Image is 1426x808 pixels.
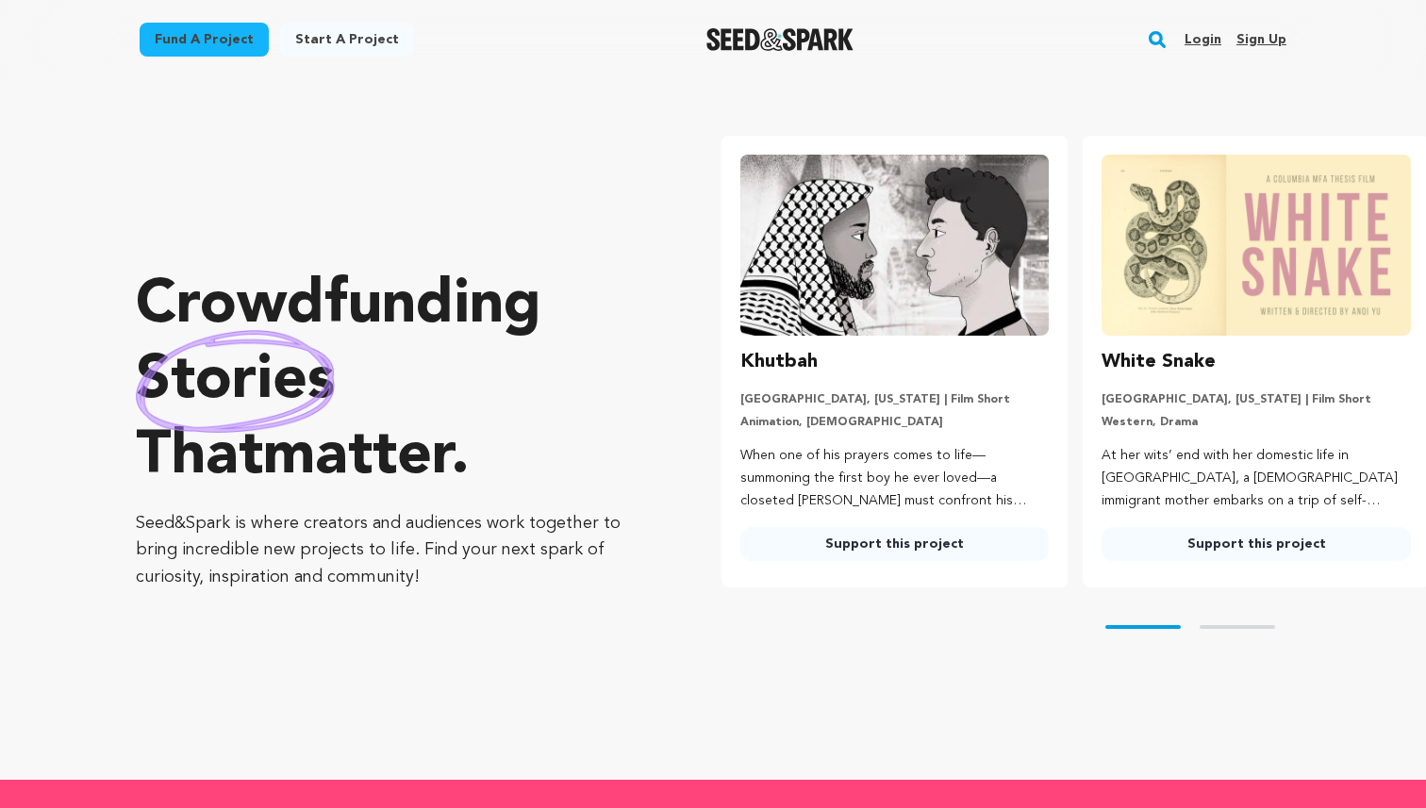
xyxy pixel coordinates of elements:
[706,28,854,51] img: Seed&Spark Logo Dark Mode
[1102,527,1411,561] a: Support this project
[136,269,646,495] p: Crowdfunding that .
[740,155,1050,336] img: Khutbah image
[1102,415,1411,430] p: Western, Drama
[740,445,1050,512] p: When one of his prayers comes to life—summoning the first boy he ever loved—a closeted [PERSON_NA...
[263,427,451,487] span: matter
[136,510,646,591] p: Seed&Spark is where creators and audiences work together to bring incredible new projects to life...
[740,527,1050,561] a: Support this project
[1236,25,1286,55] a: Sign up
[706,28,854,51] a: Seed&Spark Homepage
[740,415,1050,430] p: Animation, [DEMOGRAPHIC_DATA]
[1102,392,1411,407] p: [GEOGRAPHIC_DATA], [US_STATE] | Film Short
[136,330,335,433] img: hand sketched image
[1102,445,1411,512] p: At her wits’ end with her domestic life in [GEOGRAPHIC_DATA], a [DEMOGRAPHIC_DATA] immigrant moth...
[1102,155,1411,336] img: White Snake image
[740,347,818,377] h3: Khutbah
[140,23,269,57] a: Fund a project
[280,23,414,57] a: Start a project
[1185,25,1221,55] a: Login
[1102,347,1216,377] h3: White Snake
[740,392,1050,407] p: [GEOGRAPHIC_DATA], [US_STATE] | Film Short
